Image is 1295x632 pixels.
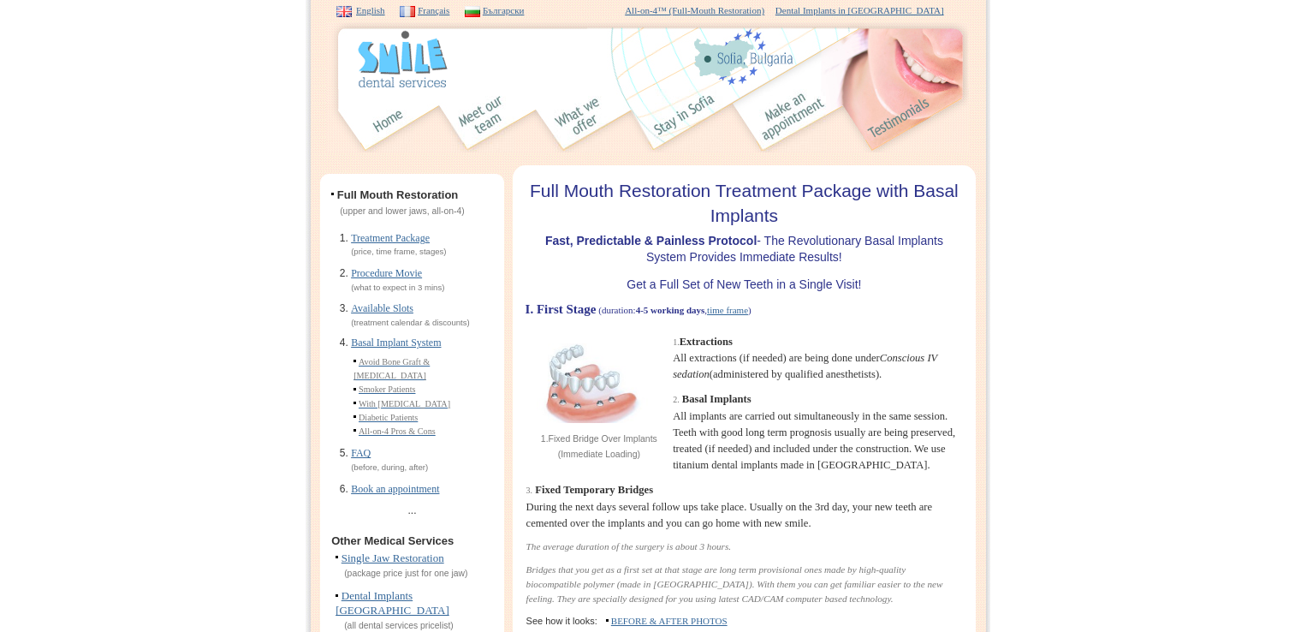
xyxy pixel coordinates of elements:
[336,621,454,630] span: (all dental services pricelist)
[759,89,826,152] img: appointment_en.jpg
[673,391,960,474] p: All implants are carried out simultaneously in the same session. Teeth with good long term progno...
[331,534,454,547] b: Other Medical Services
[514,89,554,152] img: 3.jpg
[359,399,450,408] a: With [MEDICAL_DATA]
[648,113,723,126] a: Accommodation in Sofia
[351,232,430,244] a: Treatment Package
[351,283,444,292] span: (what to expect in 3 mins)
[413,89,451,152] img: 2.jpg
[356,5,385,15] a: English
[707,305,748,315] a: time frame
[526,564,943,604] i: Bridges that you get as a first set at that stage are long term provisional ones made by high-qua...
[826,89,862,152] img: 6.jpg
[759,113,826,126] a: Contact our Clinic
[648,89,723,152] img: accommodation_en.jpg
[606,619,609,624] img: dot.gif
[465,6,480,16] img: BG
[356,29,448,89] img: logo.gif
[526,165,964,229] h1: Full Mouth Restoration Treatment Package with Basal Implants
[526,615,962,629] div: See how it looks:
[326,89,365,152] img: 1.jpg
[636,305,705,315] strong: 4-5 working days
[353,357,430,380] a: Avoid Bone Graft & [MEDICAL_DATA]
[554,113,609,126] a: Dental Implant Treatments
[528,318,656,432] img: 1.Fixed Bridge Over Implants (Immediate Loading)
[359,413,418,422] a: Diabetic Patients
[673,318,960,384] p: All extractions (if needed) are being done under (administered by qualified anesthetists).
[451,113,514,126] a: Our Team & Clinic
[673,337,680,347] span: 1.
[775,5,944,15] a: Dental Implants in [GEOGRAPHIC_DATA]
[400,6,415,16] img: FR
[545,234,757,247] b: Fast, Predictable & Painless Protocol
[353,360,356,365] img: dot.gif
[336,589,449,617] a: Dental Implants [GEOGRAPHIC_DATA]
[526,302,597,316] span: I. First Stage
[336,569,467,578] span: (package price just for one jaw)
[526,486,533,495] span: 3.
[862,89,969,152] img: testimonials_en.jpg
[325,500,499,522] div: ...
[359,385,416,394] a: Smoker Patients
[682,393,751,405] b: Basal Implants
[331,193,334,198] img: dot.gif
[342,552,444,564] a: Single Jaw Restoration
[723,89,759,152] img: 5.jpg
[611,616,728,626] a: BEFORE & AFTER PHOTOS
[351,267,422,279] a: Procedure Movie
[351,447,371,459] a: FAQ
[359,426,436,436] a: All-on-4 Pros & Cons
[351,483,439,495] a: Book an appointment
[351,337,441,349] a: Basal Implant System
[351,302,413,314] a: Available Slots
[336,594,338,599] img: dot.gif
[680,336,733,348] b: Extractions
[418,5,449,15] a: Français
[336,6,352,16] img: EN
[365,113,413,126] a: Homepage
[526,482,962,532] p: During the next days several follow ups take place. Usually on the 3rd day, your new teeth are ce...
[365,89,413,152] img: home_en.jpg
[353,415,356,420] img: dot.gif
[625,5,764,15] a: All-on-4™ (Full-Mouth Restoration)
[353,402,356,407] img: dot.gif
[353,429,356,434] img: dot.gif
[526,233,964,266] h2: - The Revolutionary Basal Implants System Provides Immediate Results!
[451,89,514,152] img: team_en.jpg
[609,89,648,152] img: 4.jpg
[331,206,465,216] span: (upper and lower jaws, all-on-4)
[554,89,609,152] img: offer_en.jpg
[337,188,459,201] b: Full Mouth Restoration
[535,484,653,496] b: Fixed Temporary Bridges
[351,247,446,256] span: (price, time frame, stages)
[483,5,525,15] a: Български
[353,388,356,393] img: dot.gif
[673,395,680,404] span: 2.
[862,113,969,126] a: Patient Reviews for Dental Implants Treatment in Smile Dental Services - Bulgaria
[526,275,964,294] h2: Get a Full Set of New Teeth in a Single Visit!
[526,541,731,552] i: The average duration of the surgery is about 3 hours.
[598,305,751,315] span: (duration: , )
[336,556,338,561] img: dot.gif
[351,318,470,327] span: (treatment calendar & discounts)
[351,462,428,472] span: (before, during, after)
